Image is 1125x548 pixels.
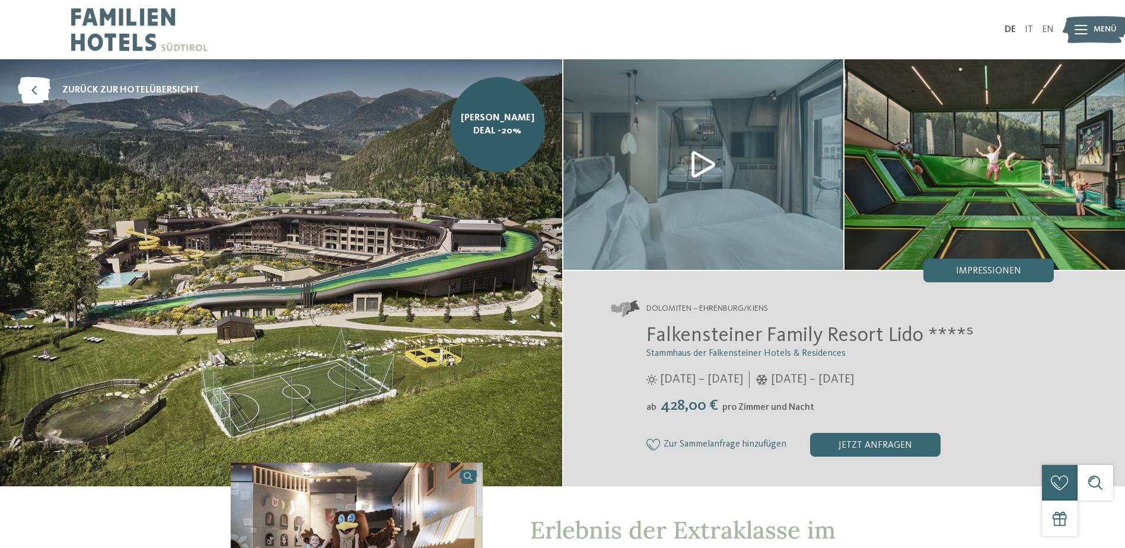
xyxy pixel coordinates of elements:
span: Zur Sammelanfrage hinzufügen [664,439,786,450]
img: Das Familienhotel nahe den Dolomiten mit besonderem Charakter [844,59,1125,270]
img: Das Familienhotel nahe den Dolomiten mit besonderem Charakter [563,59,844,270]
span: pro Zimmer und Nacht [722,403,814,412]
i: Öffnungszeiten im Sommer [646,374,657,385]
span: ab [646,403,656,412]
span: Stammhaus der Falkensteiner Hotels & Residences [646,349,846,358]
span: 428,00 € [658,398,721,413]
span: Falkensteiner Family Resort Lido ****ˢ [646,325,974,346]
span: Impressionen [956,266,1021,276]
span: Menü [1094,24,1117,36]
i: Öffnungszeiten im Winter [756,374,768,385]
a: EN [1042,25,1054,34]
a: DE [1005,25,1016,34]
span: [PERSON_NAME] Deal -20% [459,111,536,138]
a: [PERSON_NAME] Deal -20% [450,77,545,172]
span: [DATE] – [DATE] [771,371,854,388]
div: jetzt anfragen [810,433,941,457]
a: zurück zur Hotelübersicht [18,77,199,104]
a: IT [1025,25,1033,34]
span: zurück zur Hotelübersicht [62,84,199,97]
span: Dolomiten – Ehrenburg/Kiens [646,303,768,315]
span: [DATE] – [DATE] [660,371,743,388]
